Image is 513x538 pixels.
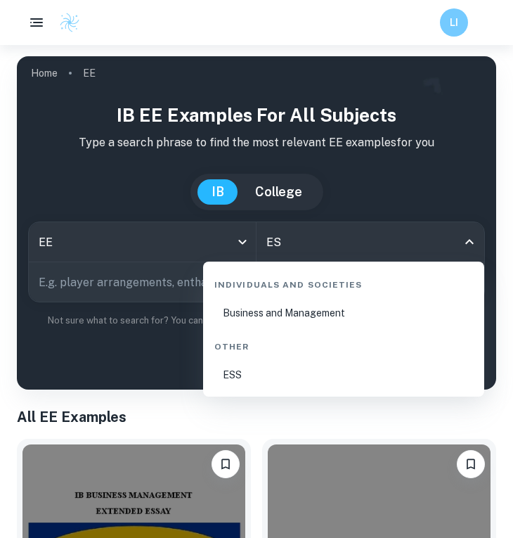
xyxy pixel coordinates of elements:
button: LI [440,8,468,37]
img: Clastify logo [59,12,80,33]
h1: All EE Examples [17,406,496,428]
p: EE [83,65,96,81]
li: ESS [209,359,479,391]
img: profile cover [17,56,496,390]
h1: IB EE examples for all subjects [28,101,485,129]
button: Bookmark [457,450,485,478]
li: Business and Management [209,297,479,329]
div: Individuals and Societies [209,267,479,297]
a: Home [31,63,58,83]
p: Type a search phrase to find the most relevant EE examples for you [28,134,485,151]
button: College [241,179,316,205]
div: EE [29,222,256,262]
button: IB [197,179,238,205]
h6: LI [446,15,462,30]
div: Other [209,329,479,359]
input: E.g. player arrangements, enthalpy of combustion, analysis of a big city... [29,262,445,302]
p: Not sure what to search for? You can always look through our example Extended Essays below for in... [28,314,485,342]
a: Clastify logo [51,12,80,33]
button: Close [460,232,479,252]
button: Bookmark [212,450,240,478]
